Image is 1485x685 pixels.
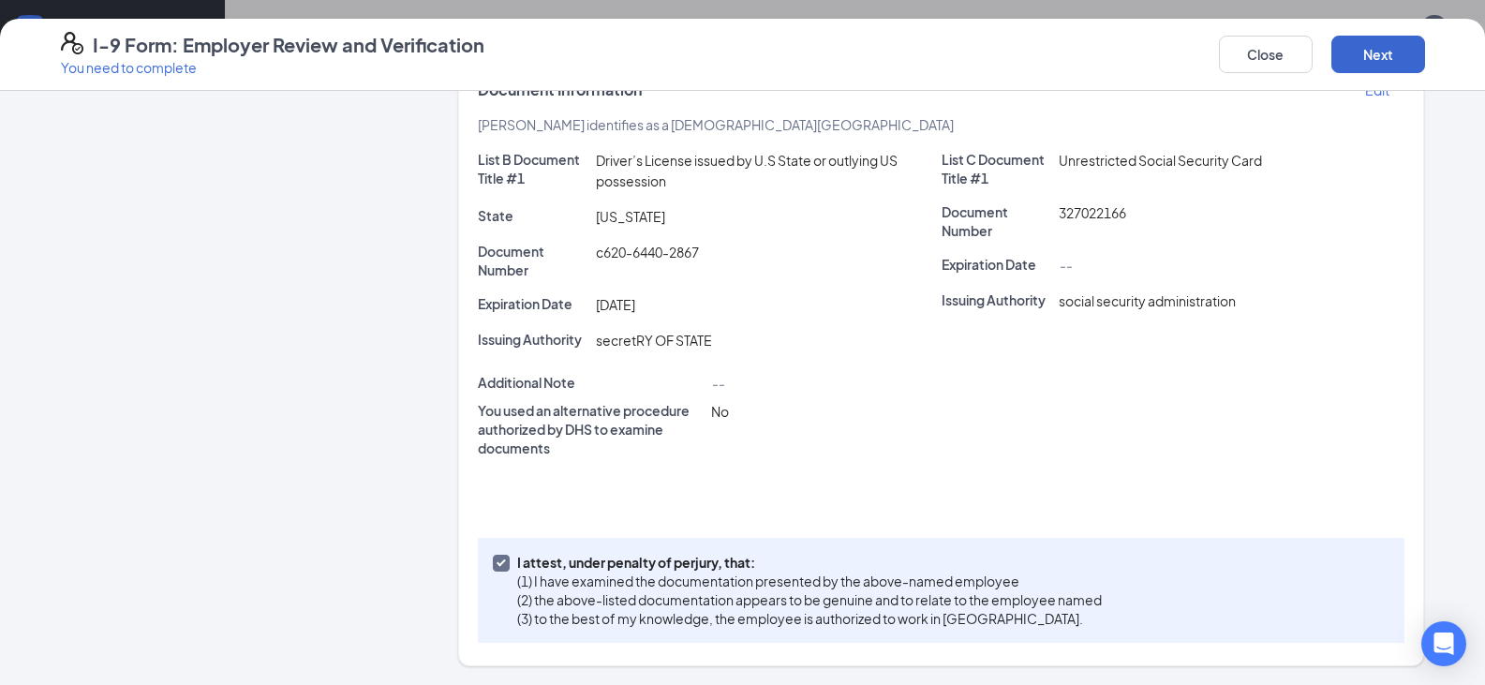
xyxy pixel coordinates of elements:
[478,373,704,392] p: Additional Note
[517,590,1102,609] p: (2) the above-listed documentation appears to be genuine and to relate to the employee named
[711,375,724,392] span: --
[1219,36,1313,73] button: Close
[1059,292,1236,309] span: social security administration
[942,202,1052,240] p: Document Number
[942,290,1052,309] p: Issuing Authority
[1421,621,1466,666] div: Open Intercom Messenger
[61,58,484,77] p: You need to complete
[1331,36,1425,73] button: Next
[93,32,484,58] h4: I-9 Form: Employer Review and Verification
[711,403,729,420] span: No
[1059,152,1262,169] span: Unrestricted Social Security Card
[478,206,588,225] p: State
[596,244,699,261] span: c620-6440-2867
[1059,204,1126,221] span: 327022166
[478,116,954,133] span: [PERSON_NAME] identifies as a [DEMOGRAPHIC_DATA][GEOGRAPHIC_DATA]
[478,401,704,457] p: You used an alternative procedure authorized by DHS to examine documents
[478,150,588,187] p: List B Document Title #1
[942,255,1052,274] p: Expiration Date
[517,572,1102,590] p: (1) I have examined the documentation presented by the above-named employee
[596,152,898,189] span: Driver’s License issued by U.S State or outlying US possession
[61,32,83,54] svg: FormI9EVerifyIcon
[1059,257,1072,274] span: --
[596,208,665,225] span: [US_STATE]
[478,294,588,313] p: Expiration Date
[478,330,588,349] p: Issuing Authority
[596,296,635,313] span: [DATE]
[942,150,1052,187] p: List C Document Title #1
[517,553,1102,572] p: I attest, under penalty of perjury, that:
[517,609,1102,628] p: (3) to the best of my knowledge, the employee is authorized to work in [GEOGRAPHIC_DATA].
[596,332,712,349] span: secretRY OF STATE
[478,242,588,279] p: Document Number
